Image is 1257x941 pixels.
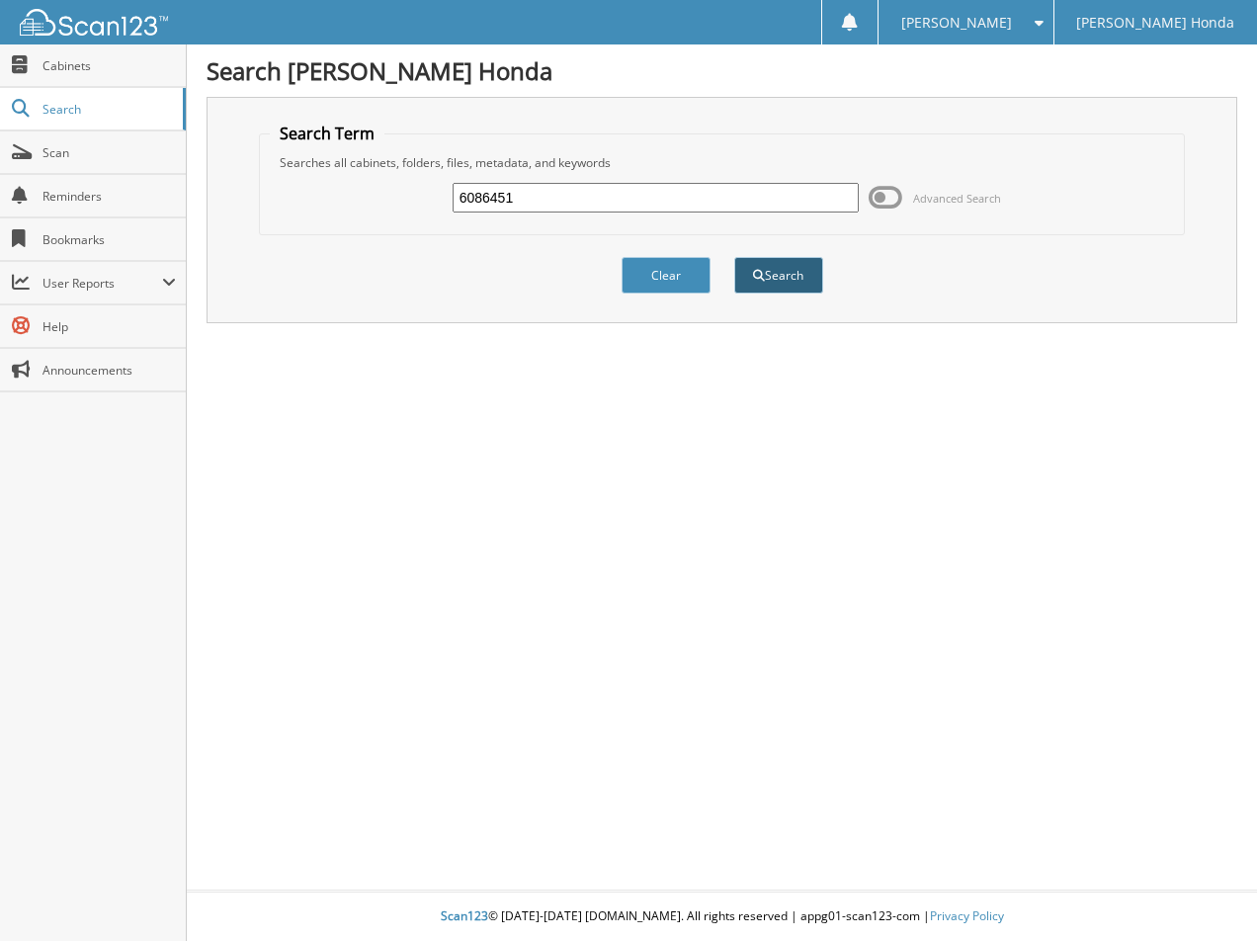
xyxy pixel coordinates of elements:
[270,154,1174,171] div: Searches all cabinets, folders, files, metadata, and keywords
[20,9,168,36] img: scan123-logo-white.svg
[42,318,176,335] span: Help
[1158,846,1257,941] iframe: Chat Widget
[42,57,176,74] span: Cabinets
[207,54,1237,87] h1: Search [PERSON_NAME] Honda
[270,123,384,144] legend: Search Term
[187,893,1257,941] div: © [DATE]-[DATE] [DOMAIN_NAME]. All rights reserved | appg01-scan123-com |
[913,191,1001,206] span: Advanced Search
[901,17,1012,29] span: [PERSON_NAME]
[42,275,162,292] span: User Reports
[42,231,176,248] span: Bookmarks
[1076,17,1234,29] span: [PERSON_NAME] Honda
[622,257,711,294] button: Clear
[42,144,176,161] span: Scan
[734,257,823,294] button: Search
[930,907,1004,924] a: Privacy Policy
[42,101,173,118] span: Search
[441,907,488,924] span: Scan123
[42,188,176,205] span: Reminders
[42,362,176,379] span: Announcements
